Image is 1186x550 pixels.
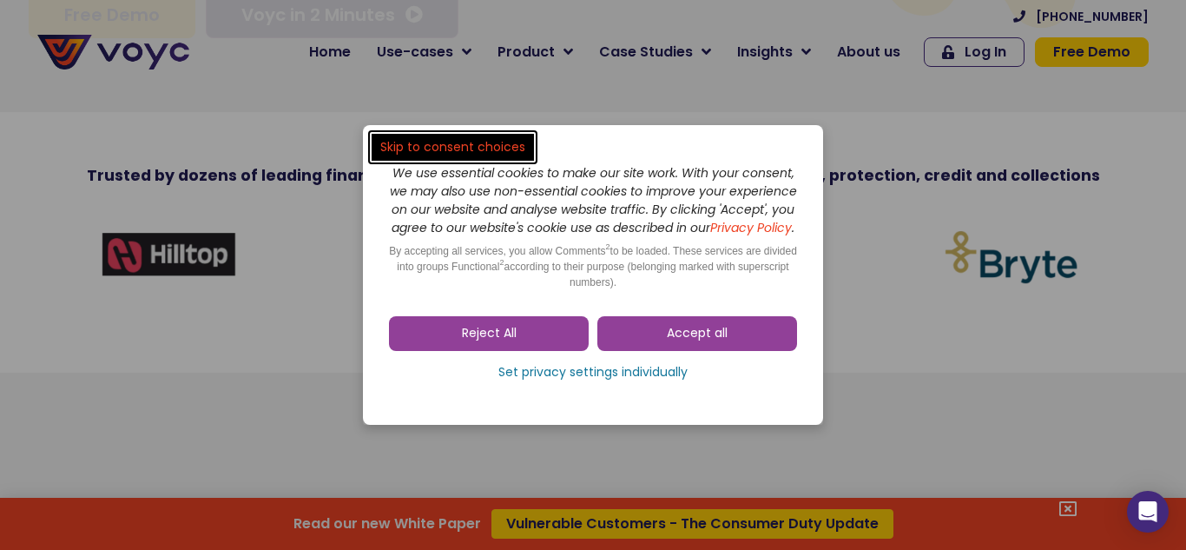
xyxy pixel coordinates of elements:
sup: 2 [606,242,610,251]
a: Privacy Policy [358,361,439,379]
span: Phone [230,70,273,89]
span: Job title [230,141,289,161]
span: By accepting all services, you allow Comments to be loaded. These services are divided into group... [389,245,797,288]
a: Privacy Policy [710,219,792,236]
span: Reject All [462,325,517,342]
span: Accept all [667,325,728,342]
a: Reject All [389,316,589,351]
a: Skip to consent choices [372,134,534,161]
span: Set privacy settings individually [498,364,688,381]
a: Set privacy settings individually [389,360,797,386]
sup: 2 [499,258,504,267]
i: We use essential cookies to make our site work. With your consent, we may also use non-essential ... [390,164,797,236]
a: Accept all [597,316,797,351]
